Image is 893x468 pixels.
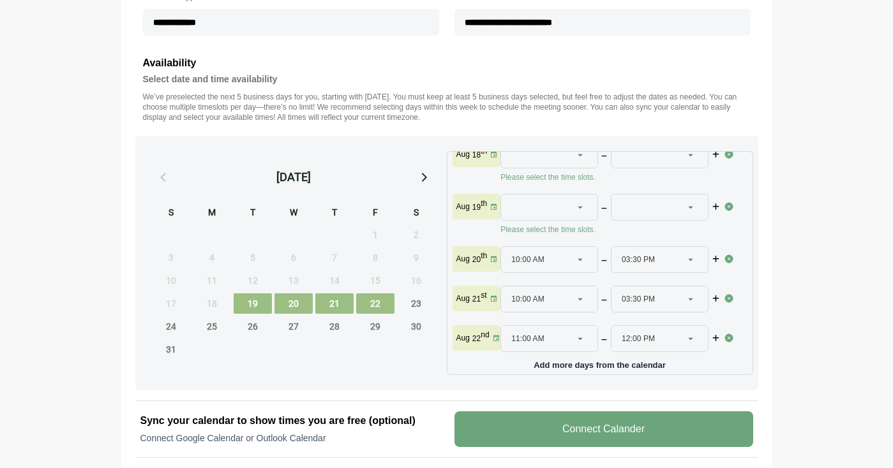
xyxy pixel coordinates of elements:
div: S [152,205,190,222]
span: Tuesday, August 26, 2025 [234,316,272,337]
div: T [234,205,272,222]
p: Connect Google Calendar or Outlook Calendar [140,432,439,444]
span: 03:30 PM [622,286,655,312]
h3: Availability [143,55,751,71]
span: Saturday, August 23, 2025 [397,293,435,314]
div: [DATE] [276,168,311,186]
span: Monday, August 4, 2025 [193,247,231,268]
p: Please select the time slots. [500,224,724,235]
span: Thursday, August 7, 2025 [315,247,354,268]
span: Thursday, August 21, 2025 [315,293,354,314]
h4: Select date and time availability [143,71,751,87]
sup: th [481,199,487,208]
span: 11:00 AM [511,326,544,351]
span: 10:00 AM [511,247,544,272]
span: Tuesday, August 5, 2025 [234,247,272,268]
span: Saturday, August 9, 2025 [397,247,435,268]
h2: Sync your calendar to show times you are free (optional) [140,413,439,428]
span: Wednesday, August 27, 2025 [274,316,313,337]
span: Sunday, August 3, 2025 [152,247,190,268]
p: Aug [456,201,470,212]
div: T [315,205,354,222]
span: 12:00 PM [622,326,655,351]
sup: th [481,147,487,156]
span: Friday, August 8, 2025 [356,247,394,268]
strong: 19 [472,203,481,212]
span: Wednesday, August 20, 2025 [274,293,313,314]
div: F [356,205,394,222]
sup: nd [481,330,489,339]
span: Friday, August 1, 2025 [356,224,394,245]
span: Sunday, August 31, 2025 [152,339,190,360]
span: Thursday, August 28, 2025 [315,316,354,337]
strong: 22 [472,334,481,343]
p: Aug [456,293,470,303]
span: Saturday, August 16, 2025 [397,270,435,291]
span: Sunday, August 17, 2025 [152,293,190,314]
span: Wednesday, August 13, 2025 [274,270,313,291]
div: M [193,205,231,222]
sup: th [481,251,487,260]
strong: 20 [472,255,481,264]
v-button: Connect Calander [454,411,753,447]
p: Aug [456,333,470,343]
span: Friday, August 15, 2025 [356,270,394,291]
strong: 21 [472,295,481,303]
span: Saturday, August 30, 2025 [397,316,435,337]
p: Add more days from the calendar [453,356,747,369]
span: 10:00 AM [511,286,544,312]
strong: 18 [472,150,481,159]
span: Friday, August 29, 2025 [356,316,394,337]
span: Sunday, August 24, 2025 [152,316,190,337]
span: Thursday, August 14, 2025 [315,270,354,291]
span: Friday, August 22, 2025 [356,293,394,314]
span: Tuesday, August 12, 2025 [234,270,272,291]
p: Aug [456,149,470,159]
span: 03:30 PM [622,247,655,272]
div: W [274,205,313,222]
span: Saturday, August 2, 2025 [397,224,435,245]
p: Aug [456,254,470,264]
span: Tuesday, August 19, 2025 [234,293,272,314]
span: Monday, August 18, 2025 [193,293,231,314]
span: Wednesday, August 6, 2025 [274,247,313,268]
sup: st [481,291,486,300]
span: Monday, August 11, 2025 [193,270,231,291]
span: Sunday, August 10, 2025 [152,270,190,291]
span: Monday, August 25, 2025 [193,316,231,337]
div: S [397,205,435,222]
p: We’ve preselected the next 5 business days for you, starting with [DATE]. You must keep at least ... [143,92,751,122]
p: Please select the time slots. [500,172,724,182]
